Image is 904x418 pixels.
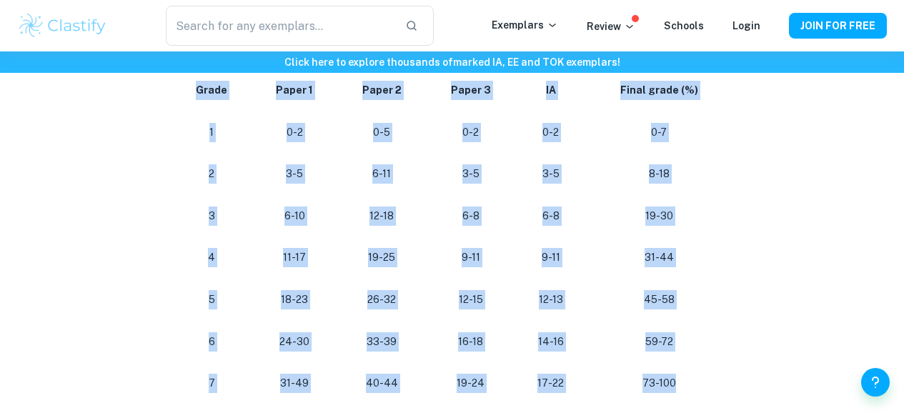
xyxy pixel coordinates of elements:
[184,206,241,226] p: 3
[597,374,721,393] p: 73-100
[184,123,241,142] p: 1
[263,206,326,226] p: 6-10
[349,290,414,309] p: 26-32
[597,123,721,142] p: 0-7
[349,332,414,352] p: 33-39
[349,374,414,393] p: 40-44
[587,19,635,34] p: Review
[597,206,721,226] p: 19-30
[349,164,414,184] p: 6-11
[166,6,394,46] input: Search for any exemplars...
[527,332,575,352] p: 14-16
[620,84,698,96] strong: Final grade (%)
[263,248,326,267] p: 11-17
[263,332,326,352] p: 24-30
[3,54,901,70] h6: Click here to explore thousands of marked IA, EE and TOK exemplars !
[196,84,227,96] strong: Grade
[276,84,313,96] strong: Paper 1
[263,374,326,393] p: 31-49
[451,84,491,96] strong: Paper 3
[789,13,887,39] button: JOIN FOR FREE
[597,290,721,309] p: 45-58
[263,164,326,184] p: 3-5
[184,248,241,267] p: 4
[546,84,556,96] strong: IA
[527,374,575,393] p: 17-22
[184,332,241,352] p: 6
[527,248,575,267] p: 9-11
[597,164,721,184] p: 8-18
[362,84,402,96] strong: Paper 2
[349,206,414,226] p: 12-18
[437,164,504,184] p: 3-5
[437,332,504,352] p: 16-18
[349,248,414,267] p: 19-25
[527,206,575,226] p: 6-8
[597,332,721,352] p: 59-72
[263,123,326,142] p: 0-2
[437,123,504,142] p: 0-2
[184,290,241,309] p: 5
[263,290,326,309] p: 18-23
[664,20,704,31] a: Schools
[527,123,575,142] p: 0-2
[492,17,558,33] p: Exemplars
[732,20,760,31] a: Login
[437,248,504,267] p: 9-11
[437,290,504,309] p: 12-15
[527,164,575,184] p: 3-5
[861,368,890,397] button: Help and Feedback
[437,206,504,226] p: 6-8
[184,374,241,393] p: 7
[597,248,721,267] p: 31-44
[349,123,414,142] p: 0-5
[527,290,575,309] p: 12-13
[17,11,108,40] img: Clastify logo
[184,164,241,184] p: 2
[437,374,504,393] p: 19-24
